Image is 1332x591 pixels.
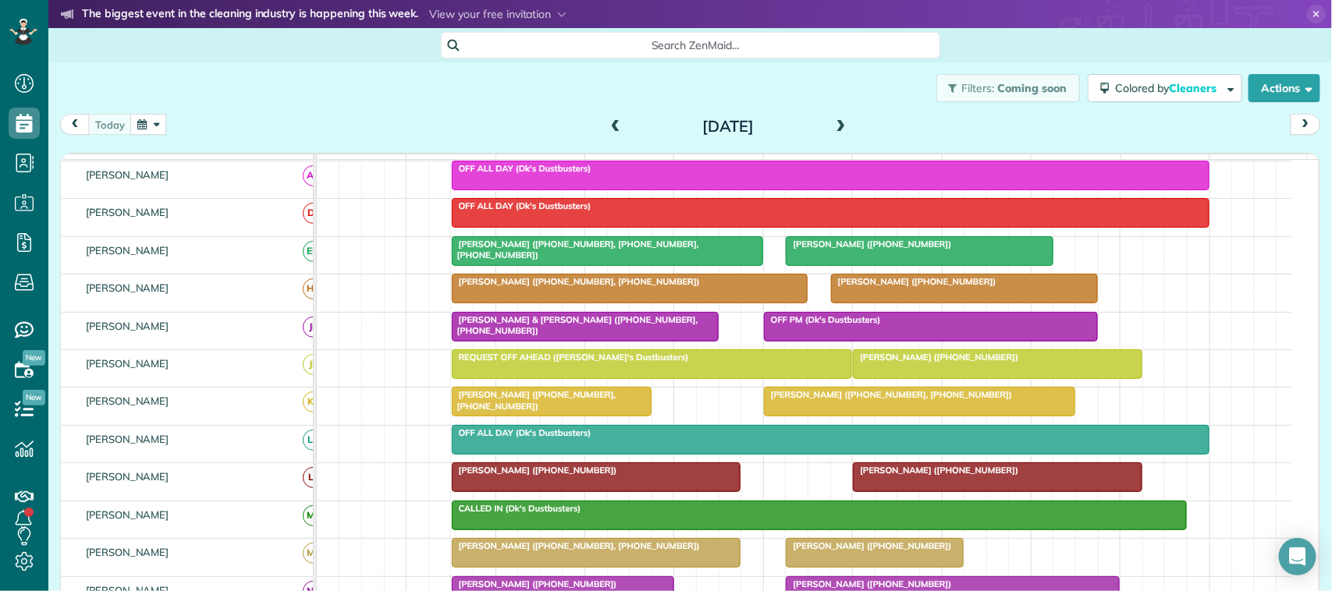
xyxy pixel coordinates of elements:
[1115,81,1222,95] span: Colored by
[303,430,324,451] span: LS
[943,157,970,170] span: 2pm
[451,389,616,411] span: [PERSON_NAME] ([PHONE_NUMBER], [PHONE_NUMBER])
[451,352,690,363] span: REQUEST OFF AHEAD ([PERSON_NAME]'s Dustbusters)
[451,314,698,336] span: [PERSON_NAME] & [PERSON_NAME] ([PHONE_NUMBER], [PHONE_NUMBER])
[451,276,701,287] span: [PERSON_NAME] ([PHONE_NUMBER], [PHONE_NUMBER])
[785,239,952,249] span: [PERSON_NAME] ([PHONE_NUMBER])
[83,281,172,294] span: [PERSON_NAME]
[303,505,324,526] span: MT
[763,314,882,325] span: OFF PM (Dk's Dustbusters)
[585,157,620,170] span: 10am
[303,391,324,412] span: KB
[83,546,172,558] span: [PERSON_NAME]
[997,81,1067,95] span: Coming soon
[451,465,618,476] span: [PERSON_NAME] ([PHONE_NUMBER])
[407,157,435,170] span: 8am
[1088,74,1242,102] button: Colored byCleaners
[630,118,826,135] h2: [DATE]
[1249,74,1320,102] button: Actions
[830,276,997,287] span: [PERSON_NAME] ([PHONE_NUMBER])
[303,354,324,375] span: JR
[83,206,172,218] span: [PERSON_NAME]
[1032,157,1059,170] span: 3pm
[1210,157,1238,170] span: 5pm
[451,579,618,589] span: [PERSON_NAME] ([PHONE_NUMBER])
[674,157,709,170] span: 11am
[451,540,701,551] span: [PERSON_NAME] ([PHONE_NUMBER], [PHONE_NUMBER])
[451,503,582,514] span: CALLED IN (Dk's Dustbusters)
[83,357,172,370] span: [PERSON_NAME]
[763,389,1013,400] span: [PERSON_NAME] ([PHONE_NUMBER], [PHONE_NUMBER])
[853,157,880,170] span: 1pm
[1169,81,1219,95] span: Cleaners
[82,6,418,23] strong: The biggest event in the cleaning industry is happening this week.
[303,165,324,186] span: AS
[303,543,324,564] span: MB
[785,579,952,589] span: [PERSON_NAME] ([PHONE_NUMBER])
[496,157,525,170] span: 9am
[23,350,45,366] span: New
[83,168,172,181] span: [PERSON_NAME]
[451,163,592,174] span: OFF ALL DAY (Dk's Dustbusters)
[83,470,172,483] span: [PERSON_NAME]
[764,157,797,170] span: 12pm
[83,433,172,445] span: [PERSON_NAME]
[83,395,172,407] span: [PERSON_NAME]
[451,200,592,211] span: OFF ALL DAY (Dk's Dustbusters)
[88,114,132,135] button: today
[303,203,324,224] span: DL
[303,317,324,338] span: JB
[303,278,324,299] span: HC
[785,540,952,551] span: [PERSON_NAME] ([PHONE_NUMBER])
[60,114,90,135] button: prev
[317,157,346,170] span: 7am
[852,465,1019,476] span: [PERSON_NAME] ([PHONE_NUMBER])
[962,81,995,95] span: Filters:
[1279,538,1316,575] div: Open Intercom Messenger
[1121,157,1149,170] span: 4pm
[303,467,324,488] span: LF
[852,352,1019,363] span: [PERSON_NAME] ([PHONE_NUMBER])
[83,244,172,257] span: [PERSON_NAME]
[83,508,172,521] span: [PERSON_NAME]
[451,427,592,438] span: OFF ALL DAY (Dk's Dustbusters)
[451,239,699,260] span: [PERSON_NAME] ([PHONE_NUMBER], [PHONE_NUMBER], [PHONE_NUMBER])
[83,320,172,332] span: [PERSON_NAME]
[303,241,324,262] span: EM
[23,390,45,405] span: New
[1291,114,1320,135] button: next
